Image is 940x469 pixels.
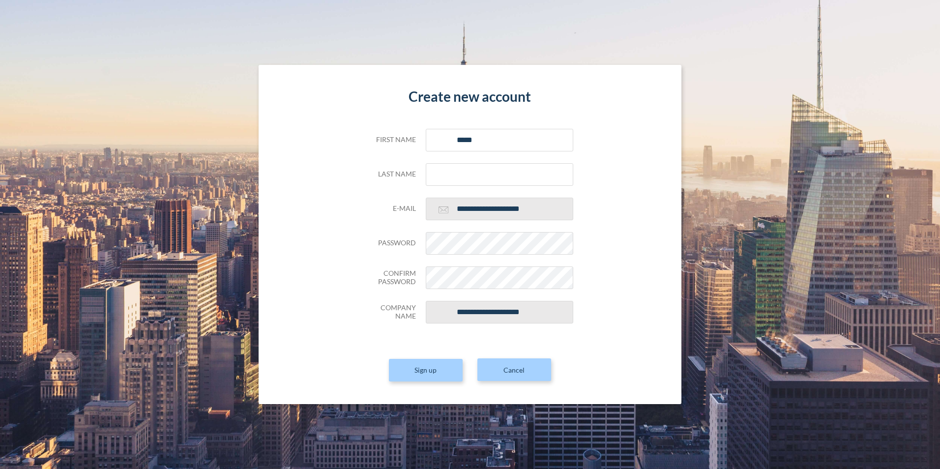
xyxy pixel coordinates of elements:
[367,170,416,178] h5: Last name
[389,359,463,381] button: Sign up
[367,304,416,321] h5: Company Name
[367,239,416,247] h5: Password
[367,269,416,286] h5: Confirm Password
[367,205,416,213] h5: E-mail
[367,88,573,105] h4: Create new account
[367,136,416,144] h5: First name
[477,358,551,381] a: Cancel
